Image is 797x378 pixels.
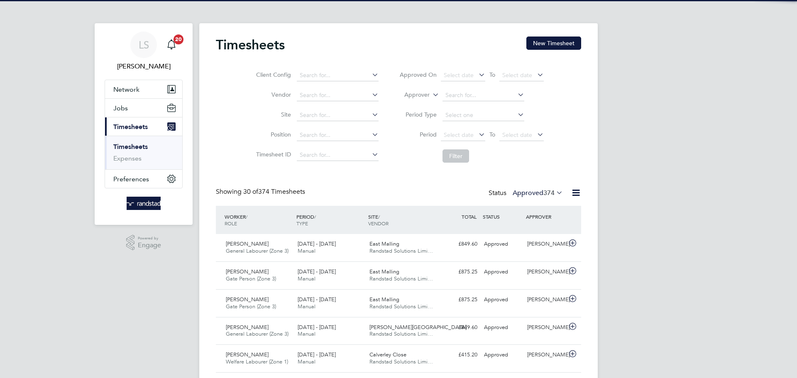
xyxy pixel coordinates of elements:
[543,189,555,197] span: 374
[481,265,524,279] div: Approved
[369,330,433,337] span: Randstad Solutions Limi…
[443,90,524,101] input: Search for...
[369,275,433,282] span: Randstad Solutions Limi…
[369,247,433,254] span: Randstad Solutions Limi…
[243,188,258,196] span: 30 of
[444,71,474,79] span: Select date
[369,240,399,247] span: East Malling
[294,209,366,231] div: PERIOD
[297,149,379,161] input: Search for...
[226,324,269,331] span: [PERSON_NAME]
[226,247,288,254] span: General Labourer (Zone 3)
[487,69,498,80] span: To
[254,131,291,138] label: Position
[113,143,148,151] a: Timesheets
[399,71,437,78] label: Approved On
[226,303,276,310] span: Gate Person (Zone 3)
[216,188,307,196] div: Showing
[524,265,567,279] div: [PERSON_NAME]
[298,303,315,310] span: Manual
[225,220,237,227] span: ROLE
[438,265,481,279] div: £875.25
[297,70,379,81] input: Search for...
[502,71,532,79] span: Select date
[105,197,183,210] a: Go to home page
[113,175,149,183] span: Preferences
[105,117,182,136] button: Timesheets
[138,235,161,242] span: Powered by
[298,324,336,331] span: [DATE] - [DATE]
[524,237,567,251] div: [PERSON_NAME]
[462,213,477,220] span: TOTAL
[444,131,474,139] span: Select date
[174,34,183,44] span: 20
[399,111,437,118] label: Period Type
[438,321,481,334] div: £849.60
[226,296,269,303] span: [PERSON_NAME]
[226,240,269,247] span: [PERSON_NAME]
[105,61,183,71] span: Lewis Saunders
[443,110,524,121] input: Select one
[226,275,276,282] span: Gate Person (Zone 3)
[216,37,285,53] h2: Timesheets
[139,39,149,50] span: LS
[113,104,128,112] span: Jobs
[105,136,182,169] div: Timesheets
[298,268,336,275] span: [DATE] - [DATE]
[298,330,315,337] span: Manual
[254,111,291,118] label: Site
[481,348,524,362] div: Approved
[369,351,406,358] span: Calverley Close
[443,149,469,163] button: Filter
[95,23,193,225] nav: Main navigation
[222,209,294,231] div: WORKER
[105,170,182,188] button: Preferences
[524,209,567,224] div: APPROVER
[513,189,563,197] label: Approved
[298,275,315,282] span: Manual
[254,71,291,78] label: Client Config
[113,154,142,162] a: Expenses
[489,188,565,199] div: Status
[526,37,581,50] button: New Timesheet
[369,268,399,275] span: East Malling
[105,80,182,98] button: Network
[243,188,305,196] span: 374 Timesheets
[502,131,532,139] span: Select date
[297,90,379,101] input: Search for...
[226,358,288,365] span: Welfare Labourer (Zone 1)
[126,235,161,251] a: Powered byEngage
[298,240,336,247] span: [DATE] - [DATE]
[163,32,180,58] a: 20
[105,32,183,71] a: LS[PERSON_NAME]
[138,242,161,249] span: Engage
[481,237,524,251] div: Approved
[369,296,399,303] span: East Malling
[481,209,524,224] div: STATUS
[298,351,336,358] span: [DATE] - [DATE]
[369,358,433,365] span: Randstad Solutions Limi…
[524,321,567,334] div: [PERSON_NAME]
[369,324,467,331] span: [PERSON_NAME][GEOGRAPHIC_DATA]
[524,348,567,362] div: [PERSON_NAME]
[113,85,139,93] span: Network
[487,129,498,140] span: To
[127,197,161,210] img: randstad-logo-retina.png
[438,293,481,307] div: £875.25
[481,321,524,334] div: Approved
[226,268,269,275] span: [PERSON_NAME]
[368,220,389,227] span: VENDOR
[297,129,379,141] input: Search for...
[298,358,315,365] span: Manual
[105,99,182,117] button: Jobs
[366,209,438,231] div: SITE
[298,247,315,254] span: Manual
[438,237,481,251] div: £849.60
[314,213,316,220] span: /
[438,348,481,362] div: £415.20
[113,123,148,131] span: Timesheets
[392,91,430,99] label: Approver
[254,151,291,158] label: Timesheet ID
[481,293,524,307] div: Approved
[378,213,380,220] span: /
